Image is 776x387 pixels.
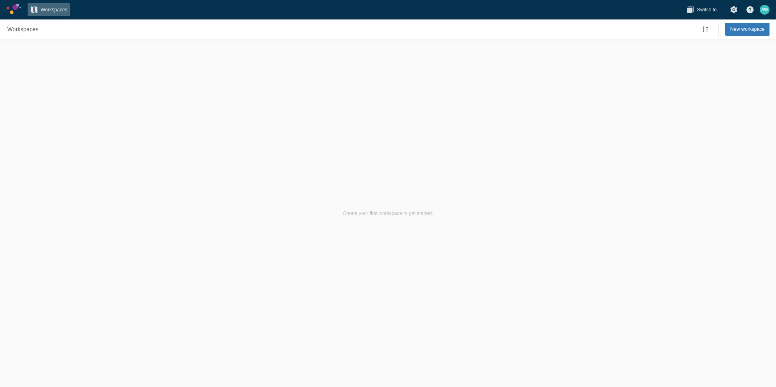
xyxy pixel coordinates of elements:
[28,3,70,16] a: Workspaces
[760,5,770,15] div: AW
[41,6,67,14] span: Workspaces
[697,6,722,14] span: Switch to…
[684,3,724,16] button: Switch to…
[5,23,41,36] nav: Breadcrumb
[725,23,770,36] button: New workspace
[343,211,433,216] span: Create your first workspace to get started.
[7,25,39,33] span: Workspaces
[730,25,765,33] span: New workspace
[5,23,41,36] a: Workspaces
